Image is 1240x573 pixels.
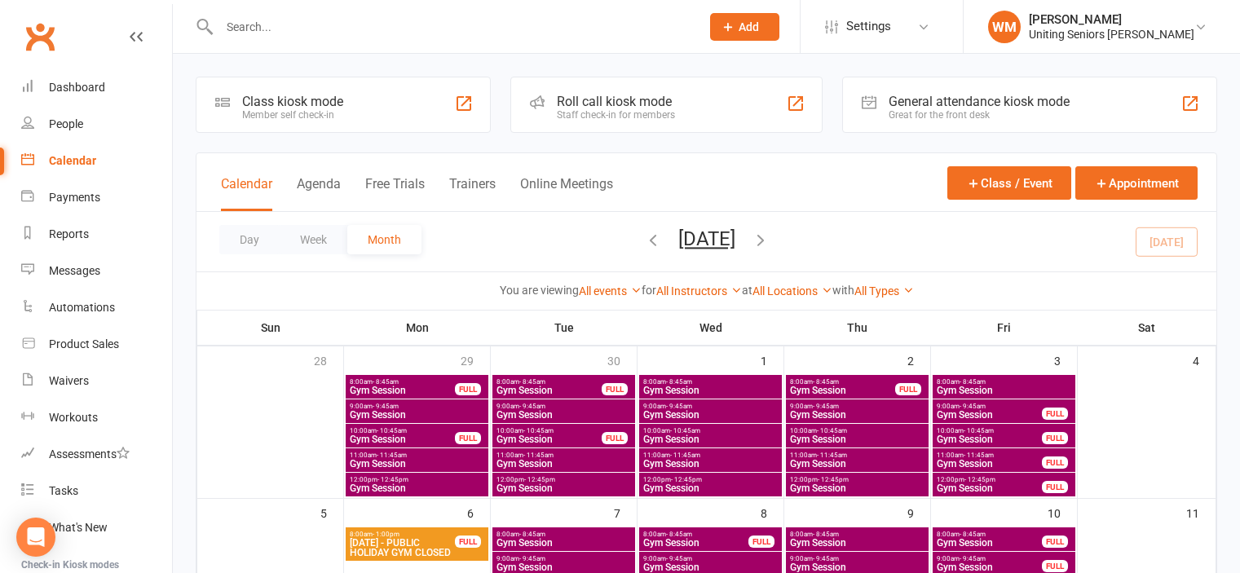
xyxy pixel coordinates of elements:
a: All Types [854,284,914,298]
span: 11:00am [496,452,632,459]
div: 9 [907,499,930,526]
strong: for [642,284,656,297]
div: 30 [607,346,637,373]
th: Wed [638,311,784,345]
span: - 9:45am [813,555,839,562]
div: FULL [455,432,481,444]
span: 9:00am [642,403,779,410]
span: 12:00pm [496,476,632,483]
div: FULL [1042,536,1068,548]
th: Sun [197,311,344,345]
span: 8:00am [936,531,1043,538]
div: 2 [907,346,930,373]
span: Gym Session [496,434,602,444]
span: 8:00am [349,378,456,386]
span: 9:00am [936,555,1043,562]
span: Settings [846,8,891,45]
div: 3 [1054,346,1077,373]
div: Product Sales [49,337,119,350]
a: Automations [21,289,172,326]
div: FULL [1042,456,1068,469]
div: FULL [1042,432,1068,444]
span: - 12:45pm [524,476,555,483]
div: FULL [1042,560,1068,572]
div: Staff check-in for members [557,109,675,121]
span: 9:00am [642,555,779,562]
div: Uniting Seniors [PERSON_NAME] [1029,27,1194,42]
div: Great for the front desk [889,109,1070,121]
span: Gym Session [349,410,485,420]
span: 9:00am [496,403,632,410]
div: 11 [1186,499,1216,526]
span: - 12:45pm [671,476,702,483]
span: - 8:45am [519,378,545,386]
span: - 10:45am [964,427,994,434]
div: 1 [761,346,783,373]
div: 10 [1048,499,1077,526]
span: 12:00pm [642,476,779,483]
span: Gym Session [789,538,925,548]
span: - 12:45pm [818,476,849,483]
span: 8:00am [496,531,632,538]
span: Gym Session [349,434,456,444]
span: - 10:45am [523,427,554,434]
button: [DATE] [678,227,735,250]
span: 9:00am [936,403,1043,410]
a: Product Sales [21,326,172,363]
span: Gym Session [936,434,1043,444]
th: Tue [491,311,638,345]
span: 8:00am [936,378,1072,386]
a: Reports [21,216,172,253]
span: [DATE] - PUBLIC HOLIDAY GYM CLOSED [349,538,456,558]
button: Month [347,225,421,254]
a: Dashboard [21,69,172,106]
span: - 8:45am [960,378,986,386]
span: - 8:45am [813,378,839,386]
span: Gym Session [496,538,632,548]
span: - 9:45am [813,403,839,410]
span: Gym Session [936,386,1072,395]
span: - 8:45am [373,378,399,386]
span: 11:00am [789,452,925,459]
button: Day [219,225,280,254]
span: Gym Session [789,434,925,444]
div: Reports [49,227,89,240]
th: Sat [1078,311,1216,345]
span: Gym Session [349,386,456,395]
div: [PERSON_NAME] [1029,12,1194,27]
button: Appointment [1075,166,1198,200]
div: Open Intercom Messenger [16,518,55,557]
span: - 9:45am [666,555,692,562]
button: Calendar [221,176,272,211]
a: All Instructors [656,284,742,298]
button: Add [710,13,779,41]
a: Assessments [21,436,172,473]
span: 9:00am [789,555,925,562]
div: Member self check-in [242,109,343,121]
button: Free Trials [365,176,425,211]
input: Search... [214,15,689,38]
span: - 9:45am [519,403,545,410]
th: Mon [344,311,491,345]
span: - 8:45am [813,531,839,538]
span: Gym Session [496,562,632,572]
span: Gym Session [936,459,1043,469]
th: Fri [931,311,1078,345]
span: Gym Session [936,410,1043,420]
th: Thu [784,311,931,345]
span: 11:00am [349,452,485,459]
strong: at [742,284,752,297]
div: 29 [461,346,490,373]
span: Gym Session [642,410,779,420]
span: Gym Session [642,538,749,548]
a: What's New [21,509,172,546]
div: 6 [467,499,490,526]
div: 7 [614,499,637,526]
div: WM [988,11,1021,43]
span: - 11:45am [817,452,847,459]
span: 8:00am [789,378,896,386]
span: - 11:45am [670,452,700,459]
div: Assessments [49,447,130,461]
div: Waivers [49,374,89,387]
span: Gym Session [642,483,779,493]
